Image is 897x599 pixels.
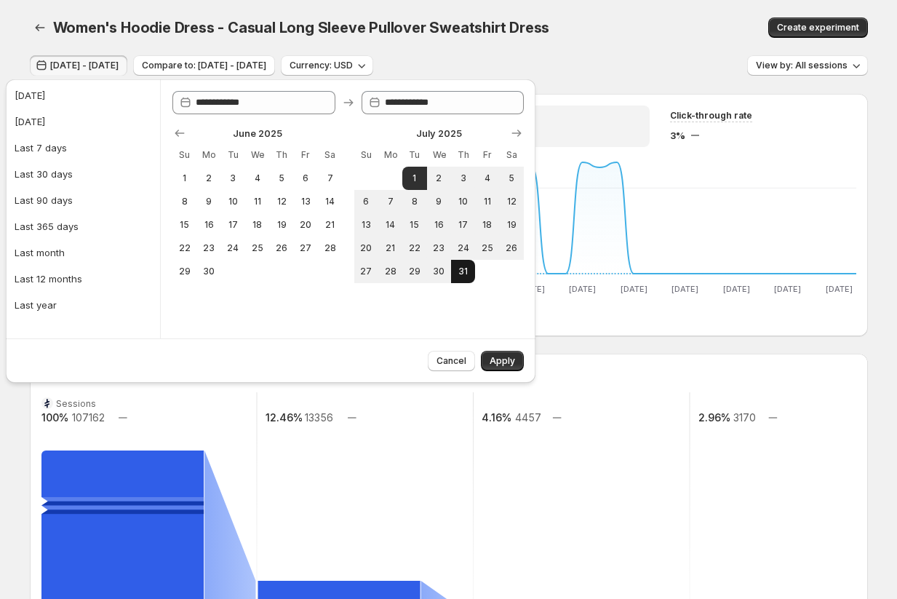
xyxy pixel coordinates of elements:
[300,219,312,231] span: 20
[275,196,287,207] span: 12
[475,213,499,237] button: Friday July 18 2025
[294,143,318,167] th: Friday
[360,196,372,207] span: 6
[475,143,499,167] th: Friday
[251,149,263,161] span: We
[15,140,67,155] div: Last 7 days
[318,167,342,190] button: Saturday June 7 2025
[227,242,239,254] span: 24
[324,242,336,254] span: 28
[506,123,527,143] button: Show next month, August 2025
[170,123,190,143] button: Show previous month, May 2025
[196,237,220,260] button: Monday June 23 2025
[768,17,868,38] button: Create experiment
[433,196,445,207] span: 9
[281,55,373,76] button: Currency: USD
[506,219,518,231] span: 19
[300,196,312,207] span: 13
[378,143,402,167] th: Monday
[202,266,215,277] span: 30
[506,196,518,207] span: 12
[378,190,402,213] button: Monday July 7 2025
[451,190,475,213] button: Thursday July 10 2025
[324,219,336,231] span: 21
[275,242,287,254] span: 26
[457,242,469,254] span: 24
[408,266,420,277] span: 29
[481,351,524,371] button: Apply
[275,172,287,184] span: 5
[10,162,156,186] button: Last 30 days
[15,193,73,207] div: Last 90 days
[360,219,372,231] span: 13
[10,215,156,238] button: Last 365 days
[324,172,336,184] span: 7
[172,167,196,190] button: Sunday June 1 2025
[227,172,239,184] span: 3
[670,128,685,143] span: 3%
[318,143,342,167] th: Saturday
[408,149,420,161] span: Tu
[245,143,269,167] th: Wednesday
[433,149,445,161] span: We
[251,219,263,231] span: 18
[269,237,293,260] button: Thursday June 26 2025
[300,149,312,161] span: Fr
[41,411,68,424] text: 100%
[275,149,287,161] span: Th
[15,298,57,312] div: Last year
[172,213,196,237] button: Sunday June 15 2025
[245,190,269,213] button: Wednesday June 11 2025
[500,237,524,260] button: Saturday July 26 2025
[294,237,318,260] button: Friday June 27 2025
[172,260,196,283] button: Sunday June 29 2025
[475,190,499,213] button: Friday July 11 2025
[825,284,852,294] text: [DATE]
[290,60,353,71] span: Currency: USD
[475,167,499,190] button: Friday July 4 2025
[245,237,269,260] button: Wednesday June 25 2025
[202,172,215,184] span: 2
[221,143,245,167] th: Tuesday
[378,213,402,237] button: Monday July 14 2025
[384,219,396,231] span: 14
[427,190,451,213] button: Wednesday July 9 2025
[202,196,215,207] span: 9
[196,167,220,190] button: Monday June 2 2025
[378,260,402,283] button: Monday July 28 2025
[436,355,466,367] span: Cancel
[402,237,426,260] button: Tuesday July 22 2025
[15,271,82,286] div: Last 12 months
[227,149,239,161] span: Tu
[451,237,475,260] button: Thursday July 24 2025
[670,110,752,122] span: Click-through rate
[269,167,293,190] button: Thursday June 5 2025
[427,237,451,260] button: Wednesday July 23 2025
[196,190,220,213] button: Monday June 9 2025
[245,167,269,190] button: Wednesday June 4 2025
[506,149,518,161] span: Sa
[777,22,859,33] span: Create experiment
[245,213,269,237] button: Wednesday June 18 2025
[408,196,420,207] span: 8
[178,266,191,277] span: 29
[354,190,378,213] button: Sunday July 6 2025
[251,172,263,184] span: 4
[408,172,420,184] span: 1
[354,260,378,283] button: Sunday July 27 2025
[451,167,475,190] button: Thursday July 3 2025
[305,411,333,424] text: 13356
[733,411,755,424] text: 3170
[427,143,451,167] th: Wednesday
[172,190,196,213] button: Sunday June 8 2025
[324,196,336,207] span: 14
[475,237,499,260] button: Friday July 25 2025
[747,55,868,76] button: View by: All sessions
[221,237,245,260] button: Tuesday June 24 2025
[354,143,378,167] th: Sunday
[196,213,220,237] button: Monday June 16 2025
[15,245,65,260] div: Last month
[433,219,445,231] span: 16
[457,219,469,231] span: 17
[500,167,524,190] button: Saturday July 5 2025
